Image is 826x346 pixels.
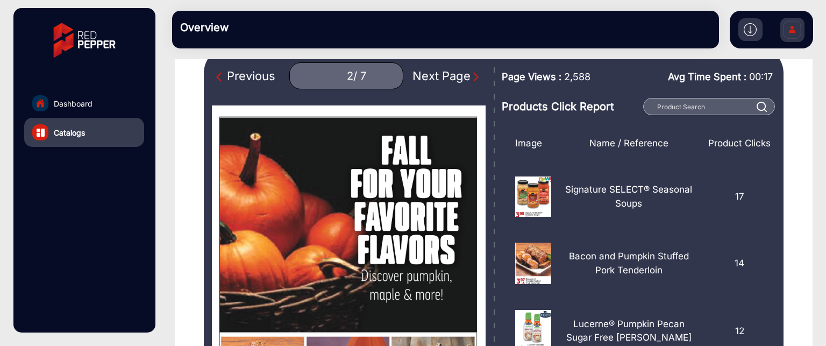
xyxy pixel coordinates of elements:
img: home [35,98,45,108]
img: 12311528_2_3.png [515,176,551,217]
img: h2download.svg [744,23,757,36]
img: prodSearch%20_white.svg [757,102,767,112]
span: 00:17 [749,71,773,82]
a: Dashboard [24,89,144,118]
div: Product Clicks [706,137,773,151]
span: Avg Time Spent : [668,69,746,84]
div: / 7 [353,69,366,83]
span: Page Views : [502,69,561,84]
h3: Overview [180,21,331,34]
img: Previous Page [216,72,227,82]
h3: Products Click Report [502,100,640,113]
p: Signature SELECT® Seasonal Soups [559,183,698,210]
div: Next Page [412,67,481,85]
div: 14 [706,243,773,284]
p: Lucerne® Pumpkin Pecan Sugar Free [PERSON_NAME] [559,317,698,345]
span: Catalogs [54,127,85,138]
span: Dashboard [54,98,92,109]
div: 17 [706,176,773,217]
p: Bacon and Pumpkin Stuffed Pork Tenderloin [559,250,698,277]
a: Catalogs [24,118,144,147]
img: vmg-logo [46,13,123,67]
img: 12311528_2_1.png [515,243,551,284]
img: catalog [37,129,45,137]
div: Previous [216,67,275,85]
img: Next Page [471,72,481,82]
div: Image [507,137,551,151]
span: 2,588 [564,69,590,84]
input: Product Search [643,98,774,115]
div: Name / Reference [551,137,706,151]
img: Sign%20Up.svg [781,12,803,50]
